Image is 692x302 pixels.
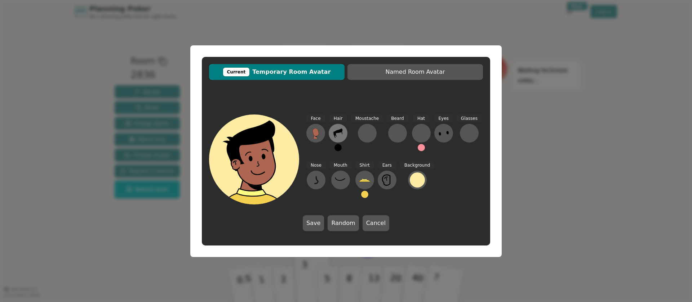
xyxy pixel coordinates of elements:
button: Named Room Avatar [347,64,483,80]
span: Named Room Avatar [351,68,479,76]
span: Moustache [351,114,383,123]
div: Current [223,68,250,76]
span: Background [400,161,435,170]
span: Shirt [355,161,374,170]
span: Temporary Room Avatar [213,68,341,76]
button: Random [328,215,359,231]
span: Hair [329,114,347,123]
span: Glasses [457,114,482,123]
span: Ears [378,161,396,170]
span: Nose [306,161,326,170]
button: Cancel [363,215,389,231]
span: Eyes [434,114,453,123]
span: Face [306,114,325,123]
span: Beard [387,114,408,123]
span: Hat [413,114,429,123]
button: Save [303,215,324,231]
span: Mouth [329,161,352,170]
button: CurrentTemporary Room Avatar [209,64,345,80]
